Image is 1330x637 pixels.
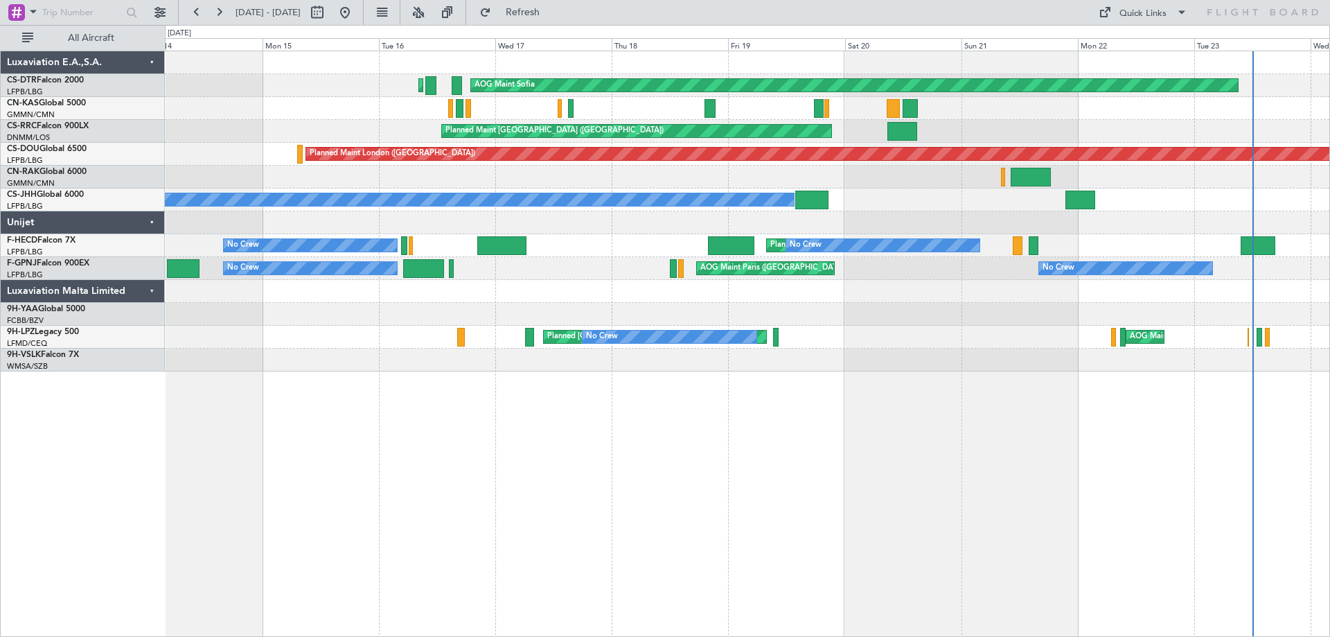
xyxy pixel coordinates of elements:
[7,236,37,245] span: F-HECD
[7,76,37,85] span: CS-DTR
[7,328,79,336] a: 9H-LPZLegacy 500
[586,326,618,347] div: No Crew
[423,75,493,96] div: Planned Maint Sofia
[770,235,988,256] div: Planned Maint [GEOGRAPHIC_DATA] ([GEOGRAPHIC_DATA])
[700,258,846,279] div: AOG Maint Paris ([GEOGRAPHIC_DATA])
[227,235,259,256] div: No Crew
[7,305,85,313] a: 9H-YAAGlobal 5000
[1092,1,1194,24] button: Quick Links
[7,338,47,349] a: LFMD/CEQ
[7,328,35,336] span: 9H-LPZ
[1043,258,1074,279] div: No Crew
[42,2,122,23] input: Trip Number
[495,38,612,51] div: Wed 17
[7,315,44,326] a: FCBB/BZV
[7,145,87,153] a: CS-DOUGlobal 6500
[845,38,961,51] div: Sat 20
[1119,7,1167,21] div: Quick Links
[7,305,38,313] span: 9H-YAA
[445,121,664,141] div: Planned Maint [GEOGRAPHIC_DATA] ([GEOGRAPHIC_DATA])
[15,27,150,49] button: All Aircraft
[7,259,89,268] a: F-GPNJFalcon 900EX
[36,33,146,43] span: All Aircraft
[7,351,79,359] a: 9H-VSLKFalcon 7X
[7,145,39,153] span: CS-DOU
[790,235,822,256] div: No Crew
[1194,38,1311,51] div: Tue 23
[7,361,48,372] a: WMSA/SZB
[7,191,84,199] a: CS-JHHGlobal 6000
[7,191,37,199] span: CS-JHH
[7,168,87,176] a: CN-RAKGlobal 6000
[7,122,37,130] span: CS-RRC
[961,38,1078,51] div: Sun 21
[7,76,84,85] a: CS-DTRFalcon 2000
[7,132,50,143] a: DNMM/LOS
[7,168,39,176] span: CN-RAK
[473,1,556,24] button: Refresh
[1078,38,1194,51] div: Mon 22
[1130,326,1241,347] div: AOG Maint Cannes (Mandelieu)
[379,38,495,51] div: Tue 16
[7,122,89,130] a: CS-RRCFalcon 900LX
[7,178,55,189] a: GMMN/CMN
[146,38,263,51] div: Sun 14
[7,259,37,268] span: F-GPNJ
[7,99,39,107] span: CN-KAS
[310,143,475,164] div: Planned Maint London ([GEOGRAPHIC_DATA])
[612,38,728,51] div: Thu 18
[728,38,844,51] div: Fri 19
[547,326,743,347] div: Planned [GEOGRAPHIC_DATA] ([GEOGRAPHIC_DATA])
[7,270,43,280] a: LFPB/LBG
[494,8,552,17] span: Refresh
[7,247,43,257] a: LFPB/LBG
[236,6,301,19] span: [DATE] - [DATE]
[227,258,259,279] div: No Crew
[168,28,191,40] div: [DATE]
[7,236,76,245] a: F-HECDFalcon 7X
[7,99,86,107] a: CN-KASGlobal 5000
[7,110,55,120] a: GMMN/CMN
[7,351,41,359] span: 9H-VSLK
[263,38,379,51] div: Mon 15
[475,75,535,96] div: AOG Maint Sofia
[7,87,43,97] a: LFPB/LBG
[7,201,43,211] a: LFPB/LBG
[7,155,43,166] a: LFPB/LBG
